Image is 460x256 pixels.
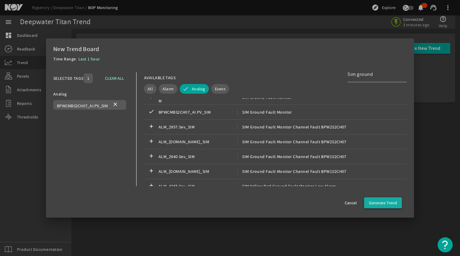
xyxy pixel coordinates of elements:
mat-icon: add [148,168,155,175]
span: ALM_2940.Sev_SIM [159,153,237,160]
span: Event [215,86,225,92]
span: ALM_2957.Sev_SIM [159,123,237,131]
span: SIM Ground Fault Monitor Channel Fault BPW2S2CH07 [237,138,346,145]
span: All [148,86,153,92]
button: Cancel [340,197,362,208]
mat-icon: close [112,101,119,109]
div: SELECTED TAGS [53,75,84,82]
mat-icon: add [148,183,155,190]
span: Last 1 hour [78,56,100,62]
span: Analog [192,86,205,92]
span: 1 [87,75,89,81]
span: CLEAR ALL [105,75,124,82]
div: AVAILABLE TAGS [144,74,176,81]
span: SIM Yellow Pod Ground Fault Monitor Low Alarm [237,183,336,190]
span: ALM_[DOMAIN_NAME]_SIM [159,138,237,145]
button: CLEAR ALL [100,73,129,84]
span: ALM_4255.Sev_SIM [159,183,237,190]
span: Cancel [345,200,357,206]
span: SIM Ground Fault Monitor Channel Fault BPW2S2CH07 [237,123,346,131]
mat-icon: check [148,109,155,116]
span: ALM_[DOMAIN_NAME]_SIM [159,168,237,175]
div: Analog [53,90,129,98]
span: SIM Ground Fault Monitor Channel Fault BPW1S2CH07 [237,153,346,160]
mat-icon: add [148,153,155,160]
span: SIM Ground Fault Monitor Channel Fault BPW1S2CH07 [237,168,346,175]
span: SIM Ground Fault Monitor [237,109,292,116]
span: BPWCMBS2CH07_AI.PV_SIM [159,109,237,116]
button: Generate Trend [364,197,402,208]
mat-icon: add [148,138,155,145]
button: Open Resource Center [438,237,453,252]
span: Generate Trend [369,200,397,206]
mat-icon: add [148,123,155,131]
div: New Trend Board [53,46,407,53]
span: BPWCMBS2CH07_AI.PV_SIM [57,103,108,109]
div: Time Range: [53,55,78,66]
span: Alarm [163,86,174,92]
input: Search Tag Names [347,71,402,78]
